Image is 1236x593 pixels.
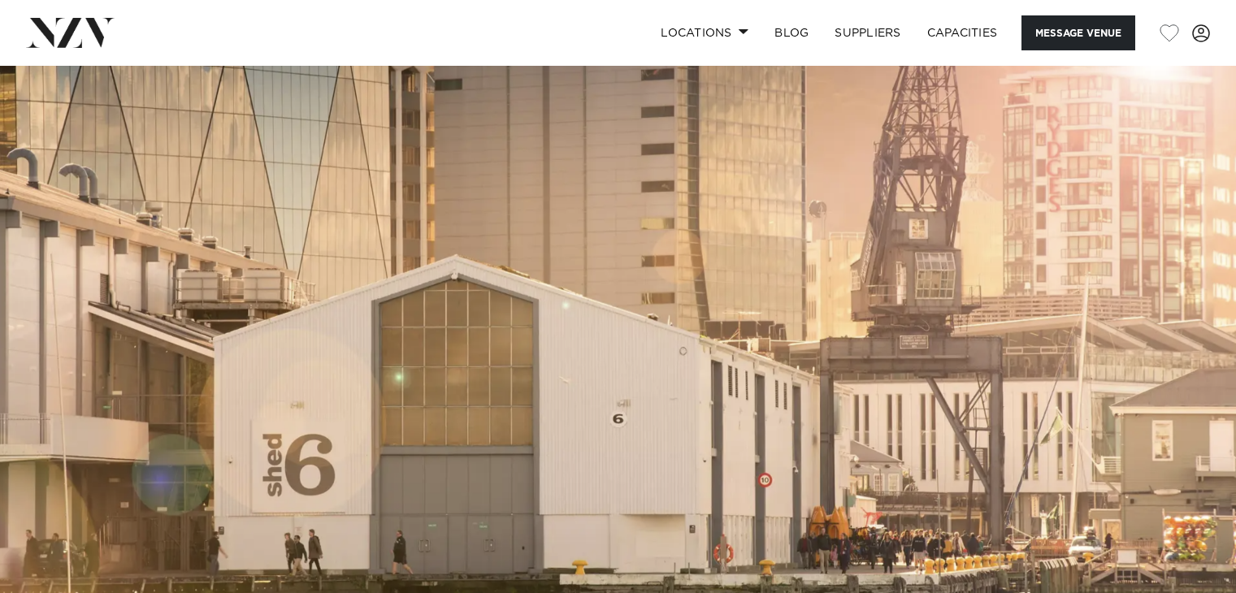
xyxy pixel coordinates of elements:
[648,15,761,50] a: Locations
[761,15,822,50] a: BLOG
[1021,15,1135,50] button: Message Venue
[914,15,1011,50] a: Capacities
[26,18,115,47] img: nzv-logo.png
[822,15,913,50] a: SUPPLIERS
